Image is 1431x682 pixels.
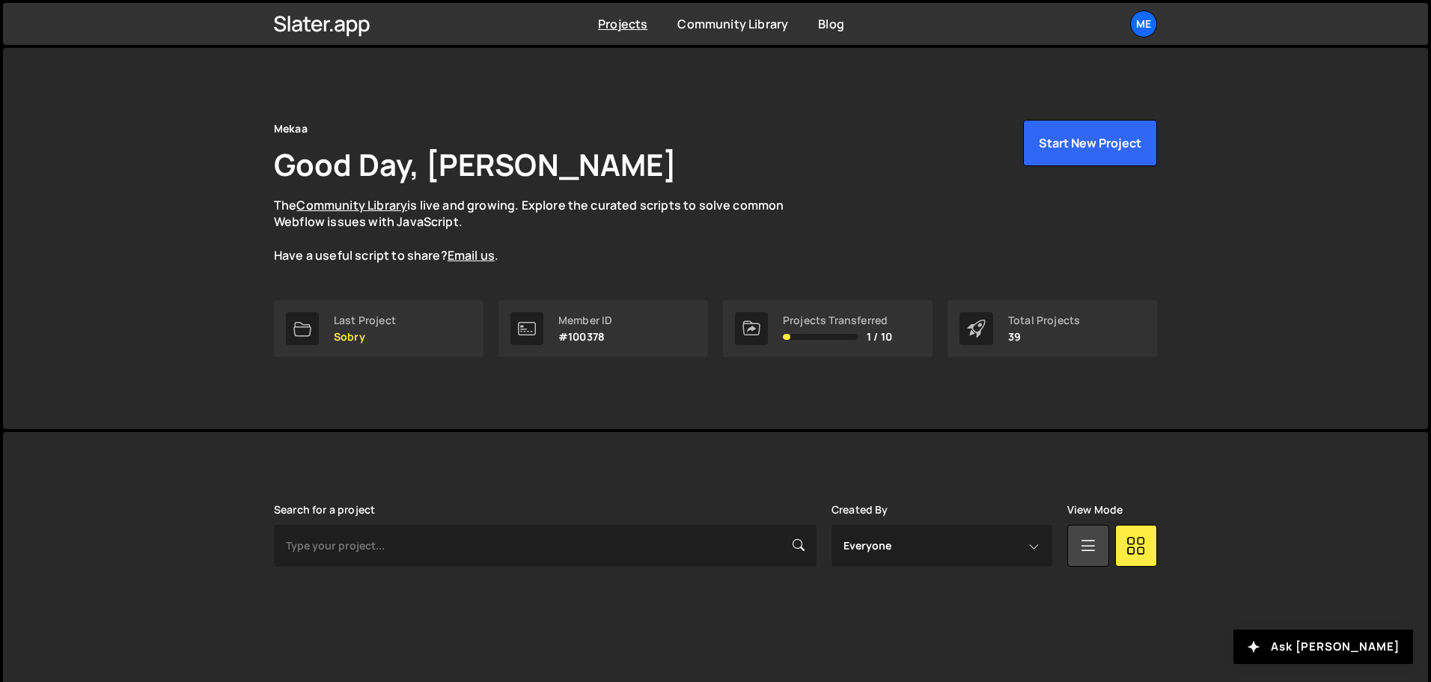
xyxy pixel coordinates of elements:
div: Last Project [334,314,396,326]
label: View Mode [1067,504,1123,516]
div: Total Projects [1008,314,1080,326]
div: Member ID [558,314,612,326]
a: Last Project Sobry [274,300,483,357]
input: Type your project... [274,525,817,567]
p: The is live and growing. Explore the curated scripts to solve common Webflow issues with JavaScri... [274,197,813,264]
a: Me [1130,10,1157,37]
p: Sobry [334,331,396,343]
p: #100378 [558,331,612,343]
h1: Good Day, [PERSON_NAME] [274,144,677,185]
a: Email us [448,247,495,264]
span: 1 / 10 [867,331,892,343]
a: Community Library [677,16,788,32]
button: Ask [PERSON_NAME] [1233,630,1413,664]
p: 39 [1008,331,1080,343]
a: Projects [598,16,647,32]
a: Blog [818,16,844,32]
label: Search for a project [274,504,375,516]
label: Created By [832,504,888,516]
button: Start New Project [1023,120,1157,166]
a: Community Library [296,197,407,213]
div: Projects Transferred [783,314,892,326]
div: Mekaa [274,120,308,138]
